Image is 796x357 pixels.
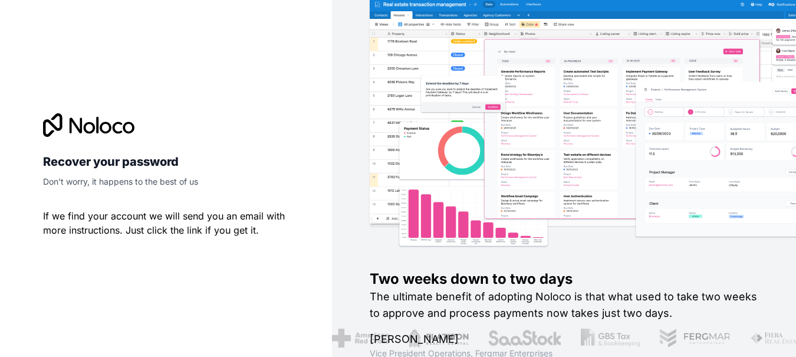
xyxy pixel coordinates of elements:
h1: [PERSON_NAME] [370,331,759,348]
h1: Two weeks down to two days [370,270,759,289]
h2: Recover your password [43,151,288,172]
img: /assets/american-red-cross-BAupjrZR.png [325,329,383,348]
h2: The ultimate benefit of adopting Noloco is that what used to take two weeks to approve and proces... [370,289,759,322]
p: If we find your account we will send you an email with more instructions. Just click the link if ... [43,209,288,237]
p: Don't worry, it happens to the best of us [43,176,288,188]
